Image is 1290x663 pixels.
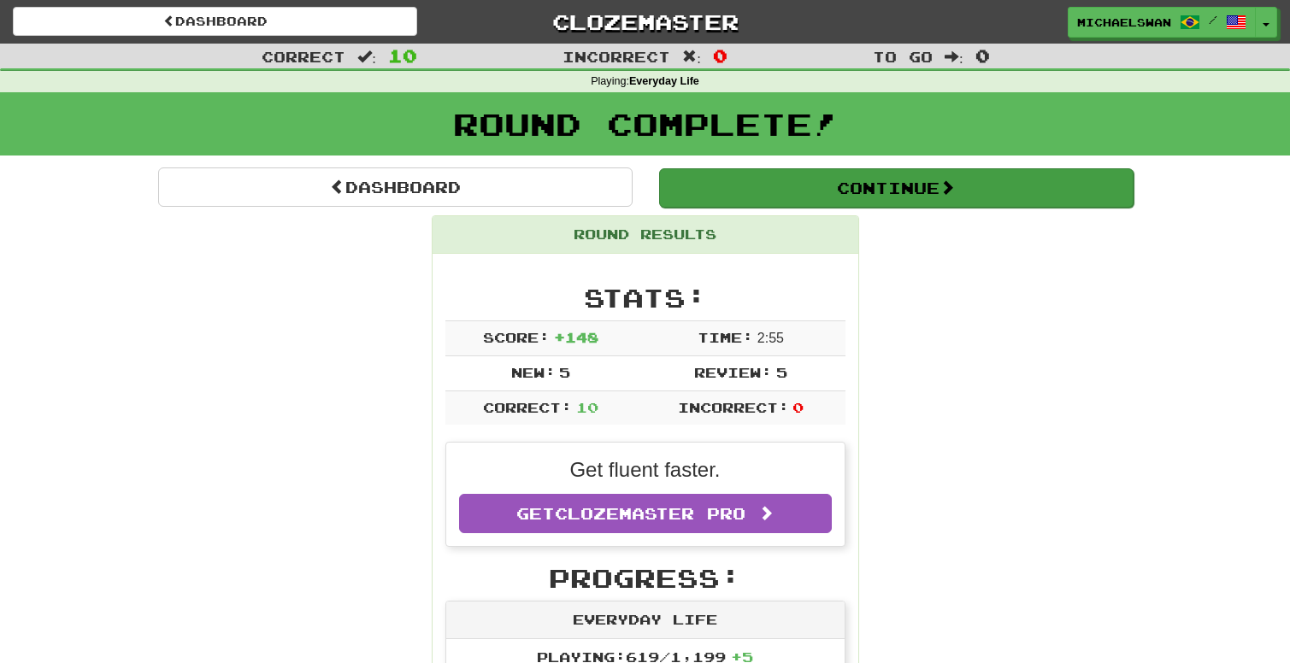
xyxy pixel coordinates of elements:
[757,331,784,345] span: 2 : 55
[975,45,990,66] span: 0
[158,167,633,207] a: Dashboard
[6,107,1284,141] h1: Round Complete!
[1209,14,1217,26] span: /
[776,364,787,380] span: 5
[433,216,858,254] div: Round Results
[563,48,670,65] span: Incorrect
[554,329,598,345] span: + 148
[555,504,745,523] span: Clozemaster Pro
[694,364,772,380] span: Review:
[945,50,963,64] span: :
[629,75,699,87] strong: Everyday Life
[483,329,550,345] span: Score:
[682,50,701,64] span: :
[511,364,556,380] span: New:
[659,168,1134,208] button: Continue
[459,455,832,484] p: Get fluent faster.
[1068,7,1256,38] a: MichaelSwan /
[483,399,572,415] span: Correct:
[13,7,417,36] a: Dashboard
[873,48,933,65] span: To go
[713,45,727,66] span: 0
[357,50,376,64] span: :
[678,399,789,415] span: Incorrect:
[443,7,847,37] a: Clozemaster
[445,284,845,312] h2: Stats:
[445,564,845,592] h2: Progress:
[1077,15,1171,30] span: MichaelSwan
[446,601,845,639] div: Everyday Life
[459,494,832,533] a: GetClozemaster Pro
[576,399,598,415] span: 10
[262,48,345,65] span: Correct
[792,399,804,415] span: 0
[698,329,753,345] span: Time:
[388,45,417,66] span: 10
[559,364,570,380] span: 5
